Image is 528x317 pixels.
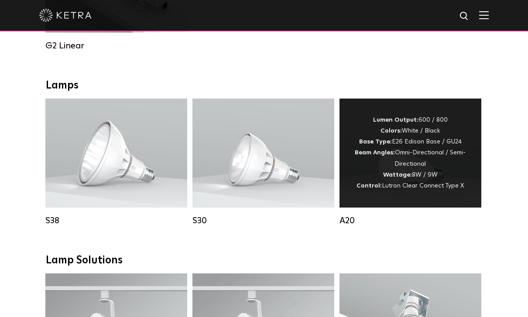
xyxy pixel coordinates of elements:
strong: Colors: [381,128,402,134]
div: A20 [339,215,481,226]
img: Hamburger%20Nav.svg [479,11,489,19]
strong: Base Type: [359,139,392,145]
strong: Wattage: [383,172,412,178]
img: search icon [459,11,470,22]
strong: Beam Angles: [355,150,395,156]
a: A20 Lumen Output:600 / 800Colors:White / BlackBase Type:E26 Edison Base / GU24Beam Angles:Omni-Di... [339,99,481,225]
div: G2 Linear [45,41,187,51]
span: Lutron Clear Connect Type X [382,183,464,189]
a: S38 Lumen Output:1100Colors:White / BlackBase Type:E26 Edison Base / GU24Beam Angles:10° / 25° / ... [45,99,187,225]
a: S30 Lumen Output:1100Colors:White / BlackBase Type:E26 Edison Base / GU24Beam Angles:15° / 25° / ... [192,99,334,225]
div: Lamp Solutions [46,254,482,267]
div: S38 [45,215,187,226]
img: ketra-logo-2019-white [39,9,92,22]
strong: Control: [357,183,382,189]
strong: Lumen Output: [373,117,418,123]
div: 600 / 800 White / Black E26 Edison Base / GU24 Omni-Directional / Semi-Directional 8W / 9W [353,115,468,191]
div: S30 [192,215,334,226]
div: Lamps [46,79,482,92]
